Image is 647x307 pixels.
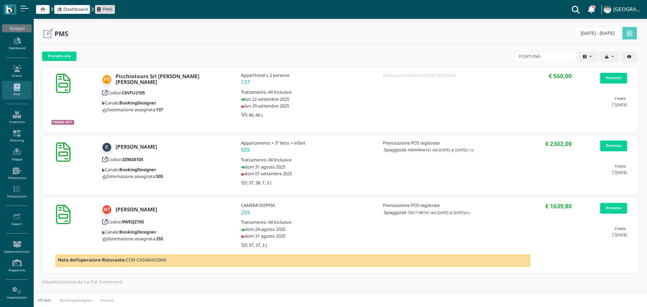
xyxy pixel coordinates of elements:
h5: lun 29 settembre 2025 [245,103,289,108]
h5: Appartamento + 3° letto + infant [241,141,376,145]
a: Gestione Articoli [2,238,31,256]
h5: ( 37, 37, 3 ) [246,243,267,247]
button: Export [599,52,619,62]
h5: Sistemazione assegnata: [107,236,163,241]
b: PERGES SETT [53,120,73,124]
a: Prenota [600,141,627,151]
b: Note dell'operatore Ristorante: [58,257,126,263]
b: 137 [156,106,163,113]
img: Emanuel Santosuosso [102,143,112,152]
b: Picchiotours Srl [PERSON_NAME] [PERSON_NAME] [116,73,199,86]
input: Cerca [514,52,576,62]
a: Dashboard [57,6,88,12]
span: Dashboard [63,6,88,12]
h5: CAMERA DOPPIA [241,203,376,208]
h6: BE-AWHH84A161 dal [DATE] al [DATE] [402,148,474,152]
b: 505 [156,173,163,179]
b: € 560,00 [549,73,572,79]
h6: Creata [584,226,626,231]
h6: Creata [584,164,626,168]
a: Magazzino [2,256,31,275]
h5: Codice: [107,219,144,224]
b: 9WESJZ105 [122,219,144,225]
a: Dashboard [2,35,31,53]
button: Columns [577,52,597,62]
a: Canale:BookingDesigner [102,167,156,174]
h6: BE-7DU118R161 dal [DATE] al [DATE] [402,211,470,215]
span: [DATE] - [DATE] [581,31,615,36]
h6: [DATE] [616,171,627,175]
h5: dom 31 agosto 2025 [245,234,285,238]
b: [PERSON_NAME] [116,143,157,150]
h5: ( 40, 40 ) [246,113,263,117]
small: (114) [467,148,474,152]
button: Prenota ora [42,52,76,61]
a: Prenota [600,203,627,214]
a: PMS [2,81,31,99]
h5: Spiaggia: [384,147,491,154]
img: logo [6,6,14,13]
h5: Prenotazione POS registrate [383,203,490,208]
span: PMS [103,6,113,12]
h4: 255 [241,210,376,216]
h5: Sistemazione assegnata: [107,174,163,179]
h6: Creata [584,96,626,100]
img: Picchiotours Srl Bocchese Nicoletta T.O. [102,75,112,84]
h5: lun 22 settembre 2025 [245,97,289,101]
h2: PMS [55,30,68,37]
h6: [DATE] [616,103,627,107]
a: Mappa [2,146,31,164]
a: BE-AWHH84A161 dal [DATE] al [DATE](114) [402,148,474,154]
b: BookingDesigner [119,166,156,173]
h4: 137 [241,80,376,85]
b: C6VFU2105 [122,90,145,96]
h5: Spiaggia: [384,210,491,217]
img: ... [604,6,611,13]
a: Clienti [2,62,31,81]
h5: Canale: [105,100,156,105]
b: € 2302,00 [545,141,572,147]
a: Report [2,210,31,229]
a: ... [GEOGRAPHIC_DATA] [603,1,643,18]
h5: Codice: [107,90,145,95]
p: I/O Net [38,298,51,303]
h5: dom 24 agosto 2025 [245,227,285,232]
a: Prenota ora [2,164,31,183]
small: (51) [465,211,470,215]
h5: dom 07 settembre 2025 [245,171,292,176]
a: Invoice [97,298,119,303]
h5: Trattamento: All Inclusive [241,220,376,224]
h5: Trattamento: All Inclusive [241,157,376,162]
a: Inventario [2,108,31,127]
a: BE-7DU118R161 dal [DATE] al [DATE](51) [402,211,470,217]
b: BookingDesigner [119,100,156,106]
h5: Sistemazione assegnata: [107,107,163,112]
h5: Canale: [105,167,156,172]
div: Colonne [577,52,599,62]
b: 3Z96S8105 [122,156,143,162]
h6: [DATE] [616,233,627,237]
h5: Codice: [107,157,143,162]
a: Canale:BookingDesigner [102,229,156,236]
b: [PERSON_NAME] [116,206,157,213]
h5: Trattamento: All Inclusive [241,90,376,94]
h4: [GEOGRAPHIC_DATA] [613,7,643,12]
a: BookingDesigner [55,298,97,303]
b: 255 [156,236,163,242]
h5: CON CASAMASSIMA [58,257,528,262]
h5: Apparthotel x 2 persone [241,73,376,78]
button: Toggle custom view [621,52,637,62]
div: Spiaggia [2,24,31,32]
a: Prenota [600,73,627,84]
h5: Nessun prenotazione POS registrata [383,73,490,78]
img: Milleura T.o. [102,205,112,214]
a: PMS [97,6,113,12]
a: Planning [2,127,31,146]
iframe: Help widget launcher [599,286,641,301]
b: € 1639,80 [545,203,572,209]
a: Prenota ora [38,52,76,63]
h5: Prenotazione POS registrate [383,141,490,145]
a: Canale:BookingDesigner [102,100,156,107]
span: Visualizzazione da 1 a 3 di 3 elementi [42,277,123,286]
a: Impostazioni [2,284,31,303]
